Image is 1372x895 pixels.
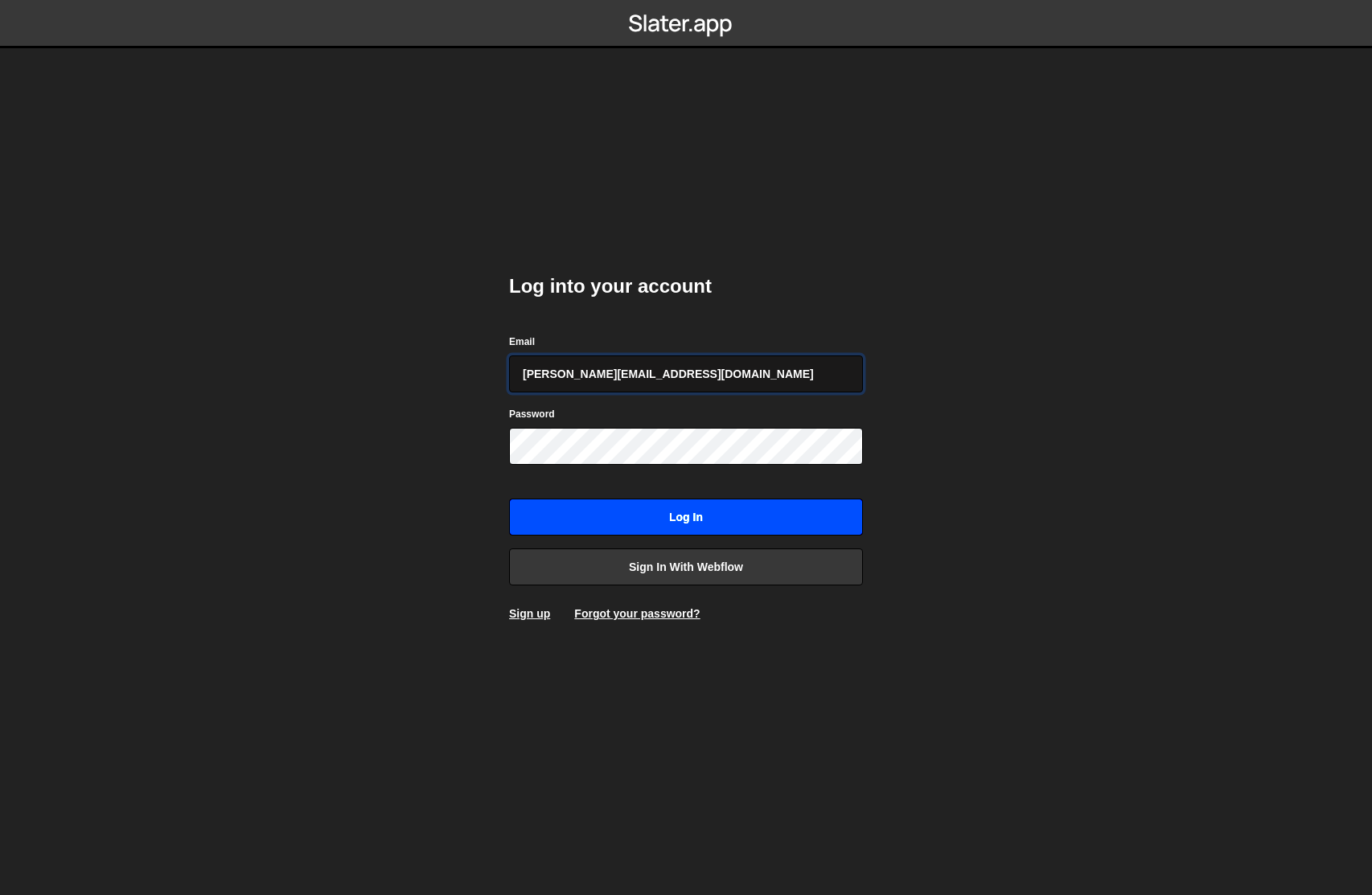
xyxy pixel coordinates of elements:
[509,406,555,422] label: Password
[509,273,863,299] h2: Log into your account
[509,548,863,585] a: Sign in with Webflow
[509,499,863,536] input: Log in
[509,334,535,350] label: Email
[509,607,550,620] a: Sign up
[574,607,700,620] a: Forgot your password?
